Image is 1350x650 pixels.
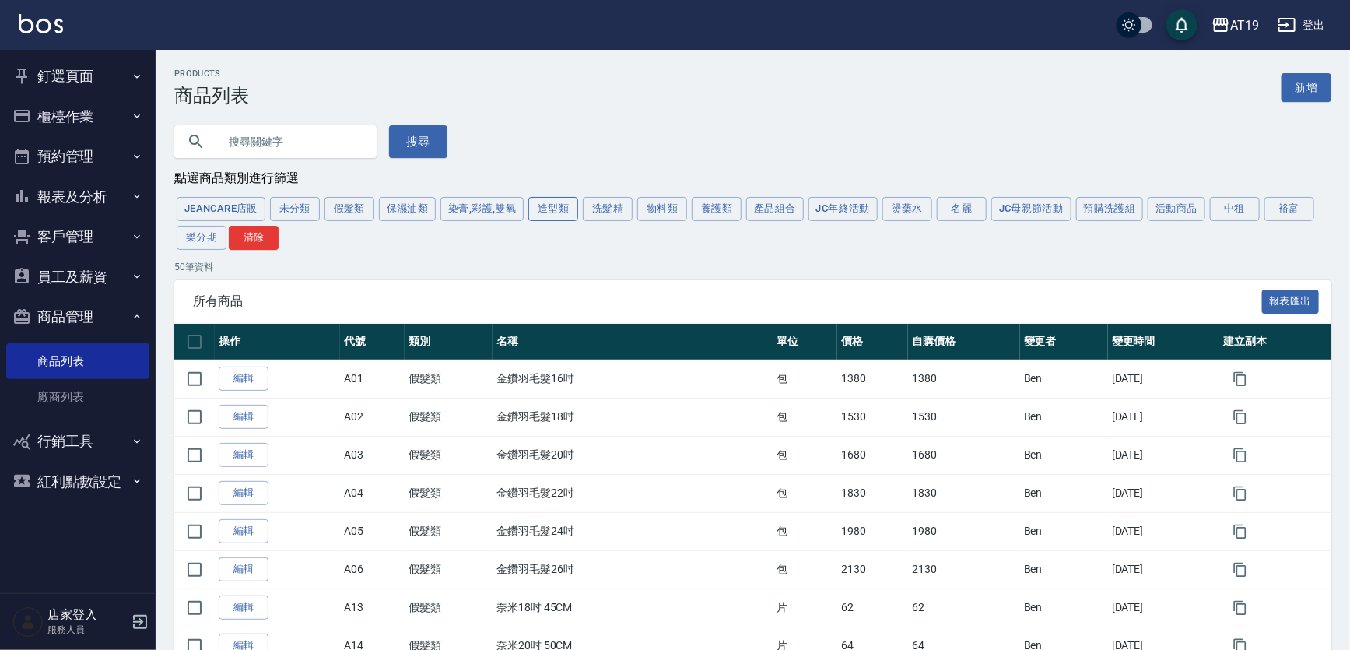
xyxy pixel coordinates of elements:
[1271,11,1331,40] button: 登出
[1108,474,1220,512] td: [DATE]
[493,474,773,512] td: 金鑽羽毛髮22吋
[218,121,364,163] input: 搜尋關鍵字
[808,197,878,221] button: JC年終活動
[219,596,268,620] a: 編輯
[773,512,838,550] td: 包
[837,550,908,589] td: 2130
[440,197,524,221] button: 染膏,彩護,雙氧
[405,589,493,627] td: 假髮類
[1210,197,1260,221] button: 中租
[340,512,405,550] td: A05
[908,474,1020,512] td: 1830
[1282,73,1331,102] a: 新增
[1020,398,1108,436] td: Ben
[583,197,633,221] button: 洗髮精
[908,589,1020,627] td: 62
[1076,197,1144,221] button: 預購洗護組
[1020,436,1108,474] td: Ben
[1020,324,1108,360] th: 變更者
[174,170,1331,187] div: 點選商品類別進行篩選
[47,623,127,637] p: 服務人員
[908,550,1020,589] td: 2130
[379,197,437,221] button: 保濕油類
[493,324,773,360] th: 名稱
[493,512,773,550] td: 金鑽羽毛髮24吋
[219,557,268,581] a: 編輯
[908,398,1020,436] td: 1530
[12,606,44,638] img: Person
[1108,360,1220,398] td: [DATE]
[405,360,493,398] td: 假髮類
[177,226,226,250] button: 樂分期
[340,398,405,436] td: A02
[219,481,268,505] a: 編輯
[692,197,742,221] button: 養護類
[6,56,149,97] button: 釘選頁面
[6,379,149,415] a: 廠商列表
[324,197,374,221] button: 假髮類
[1230,16,1259,35] div: AT19
[389,125,447,158] button: 搜尋
[908,360,1020,398] td: 1380
[493,589,773,627] td: 奈米18吋 45CM
[219,443,268,467] a: 編輯
[837,436,908,474] td: 1680
[215,324,340,360] th: 操作
[6,343,149,379] a: 商品列表
[837,589,908,627] td: 62
[1020,512,1108,550] td: Ben
[882,197,932,221] button: 燙藥水
[174,69,249,79] h2: Products
[1108,550,1220,589] td: [DATE]
[837,474,908,512] td: 1830
[405,398,493,436] td: 假髮類
[6,297,149,337] button: 商品管理
[340,360,405,398] td: A01
[1148,197,1205,221] button: 活動商品
[837,324,908,360] th: 價格
[773,360,838,398] td: 包
[340,550,405,589] td: A06
[174,260,1331,274] p: 50 筆資料
[19,14,63,33] img: Logo
[773,324,838,360] th: 單位
[340,589,405,627] td: A13
[1262,293,1320,307] a: 報表匯出
[1020,360,1108,398] td: Ben
[493,398,773,436] td: 金鑽羽毛髮18吋
[174,85,249,107] h3: 商品列表
[6,136,149,177] button: 預約管理
[991,197,1071,221] button: JC母親節活動
[6,97,149,137] button: 櫃檯作業
[405,474,493,512] td: 假髮類
[1108,398,1220,436] td: [DATE]
[908,324,1020,360] th: 自購價格
[1108,436,1220,474] td: [DATE]
[47,607,127,623] h5: 店家登入
[1264,197,1314,221] button: 裕富
[837,512,908,550] td: 1980
[6,257,149,297] button: 員工及薪資
[1020,550,1108,589] td: Ben
[773,589,838,627] td: 片
[773,550,838,589] td: 包
[219,367,268,391] a: 編輯
[405,512,493,550] td: 假髮類
[6,216,149,257] button: 客戶管理
[528,197,578,221] button: 造型類
[6,421,149,462] button: 行銷工具
[219,519,268,543] a: 編輯
[493,360,773,398] td: 金鑽羽毛髮16吋
[1020,474,1108,512] td: Ben
[405,436,493,474] td: 假髮類
[837,360,908,398] td: 1380
[773,436,838,474] td: 包
[6,177,149,217] button: 報表及分析
[773,474,838,512] td: 包
[1166,9,1197,40] button: save
[746,197,804,221] button: 產品組合
[405,324,493,360] th: 類別
[405,550,493,589] td: 假髮類
[6,462,149,502] button: 紅利點數設定
[177,197,265,221] button: JeanCare店販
